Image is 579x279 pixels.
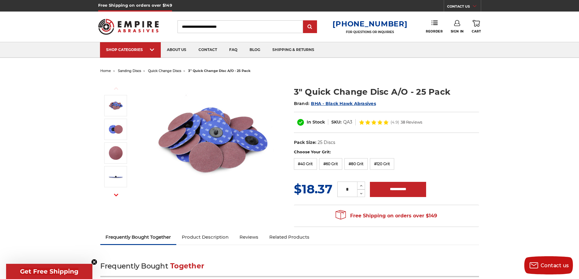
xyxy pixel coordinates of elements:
[294,182,333,196] span: $18.37
[294,101,310,106] span: Brand:
[304,21,316,33] input: Submit
[98,15,159,39] img: Empire Abrasives
[243,42,266,58] a: blog
[6,264,92,279] div: Get Free ShippingClose teaser
[333,19,407,28] a: [PHONE_NUMBER]
[176,230,234,244] a: Product Description
[472,29,481,33] span: Cart
[109,82,123,95] button: Previous
[234,230,264,244] a: Reviews
[91,259,97,265] button: Close teaser
[401,120,422,124] span: 38 Reviews
[152,80,274,201] img: 3-inch aluminum oxide quick change sanding discs for sanding and deburring
[100,230,177,244] a: Frequently Bought Together
[148,69,181,73] a: quick change discs
[118,69,141,73] a: sanding discs
[311,101,376,106] a: BHA - Black Hawk Abrasives
[108,169,123,184] img: Profile view of a 3-inch aluminum oxide quick change disc, showcasing male roloc attachment system
[109,189,123,202] button: Next
[108,122,123,137] img: Black Hawk Abrasives 3" quick change disc with 60 grit for weld cleaning
[266,42,320,58] a: shipping & returns
[318,139,335,146] dd: 25 Discs
[192,42,223,58] a: contact
[106,47,155,52] div: SHOP CATEGORIES
[343,119,352,125] dd: QA3
[447,3,481,12] a: CONTACT US
[336,210,437,222] span: Free Shipping on orders over $149
[426,29,443,33] span: Reorder
[188,69,250,73] span: 3" quick change disc a/o - 25 pack
[333,30,407,34] p: FOR QUESTIONS OR INQUIRIES
[391,120,399,124] span: (4.9)
[524,256,573,274] button: Contact us
[170,262,204,270] span: Together
[426,20,443,33] a: Reorder
[331,119,342,125] dt: SKU:
[20,268,78,275] span: Get Free Shipping
[223,42,243,58] a: faq
[451,29,464,33] span: Sign In
[161,42,192,58] a: about us
[294,86,479,98] h1: 3" Quick Change Disc A/O - 25 Pack
[100,69,111,73] a: home
[100,262,168,270] span: Frequently Bought
[472,20,481,33] a: Cart
[264,230,315,244] a: Related Products
[108,145,123,161] img: 3-inch 60 grit aluminum oxide quick change disc for surface prep
[541,263,569,268] span: Contact us
[108,98,123,113] img: 3-inch aluminum oxide quick change sanding discs for sanding and deburring
[294,149,479,155] label: Choose Your Grit:
[307,119,325,125] span: In Stock
[294,139,316,146] dt: Pack Size:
